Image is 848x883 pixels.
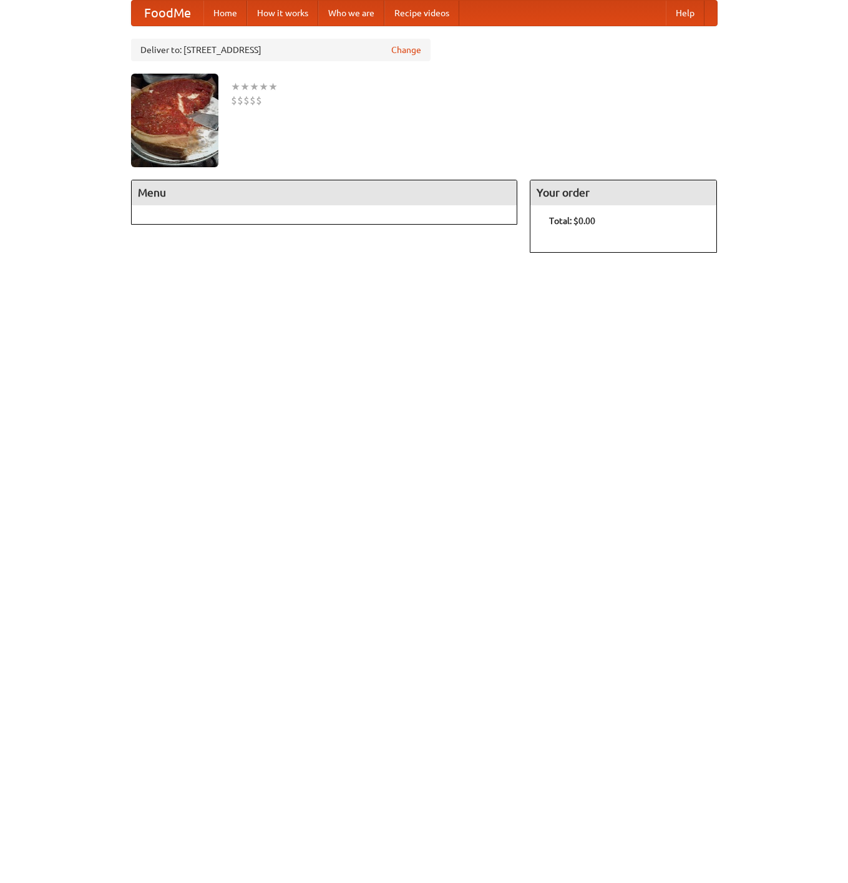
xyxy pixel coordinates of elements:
li: ★ [250,80,259,94]
li: ★ [240,80,250,94]
div: Deliver to: [STREET_ADDRESS] [131,39,431,61]
a: Change [391,44,421,56]
a: Home [203,1,247,26]
li: $ [250,94,256,107]
li: ★ [231,80,240,94]
a: Who we are [318,1,384,26]
a: How it works [247,1,318,26]
b: Total: $0.00 [549,216,595,226]
li: ★ [268,80,278,94]
li: $ [231,94,237,107]
li: $ [237,94,243,107]
h4: Menu [132,180,517,205]
h4: Your order [530,180,716,205]
li: ★ [259,80,268,94]
a: FoodMe [132,1,203,26]
a: Help [666,1,704,26]
li: $ [256,94,262,107]
li: $ [243,94,250,107]
img: angular.jpg [131,74,218,167]
a: Recipe videos [384,1,459,26]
